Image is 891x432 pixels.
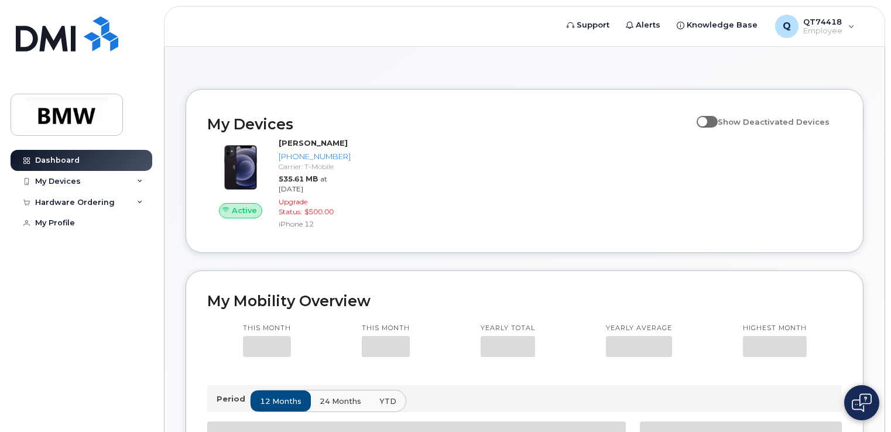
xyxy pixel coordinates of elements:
p: This month [243,324,291,333]
span: Upgrade Status: [279,197,307,216]
p: Period [217,393,250,404]
p: Yearly total [481,324,535,333]
p: This month [362,324,410,333]
span: YTD [379,396,396,407]
img: iPhone_12.jpg [217,143,265,191]
strong: [PERSON_NAME] [279,138,348,148]
p: Highest month [743,324,807,333]
div: Carrier: T-Mobile [279,162,351,172]
p: Yearly average [606,324,672,333]
span: 535.61 MB [279,174,318,183]
span: Show Deactivated Devices [718,117,830,126]
a: Active[PERSON_NAME][PHONE_NUMBER]Carrier: T-Mobile535.61 MBat [DATE]Upgrade Status:$500.00iPhone 12 [207,138,355,231]
span: $500.00 [304,207,334,216]
h2: My Devices [207,115,691,133]
span: 24 months [320,396,361,407]
div: [PHONE_NUMBER] [279,151,351,162]
span: at [DATE] [279,174,327,193]
img: Open chat [852,393,872,412]
div: iPhone 12 [279,219,351,229]
h2: My Mobility Overview [207,292,842,310]
span: Active [232,205,257,216]
input: Show Deactivated Devices [697,111,706,120]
